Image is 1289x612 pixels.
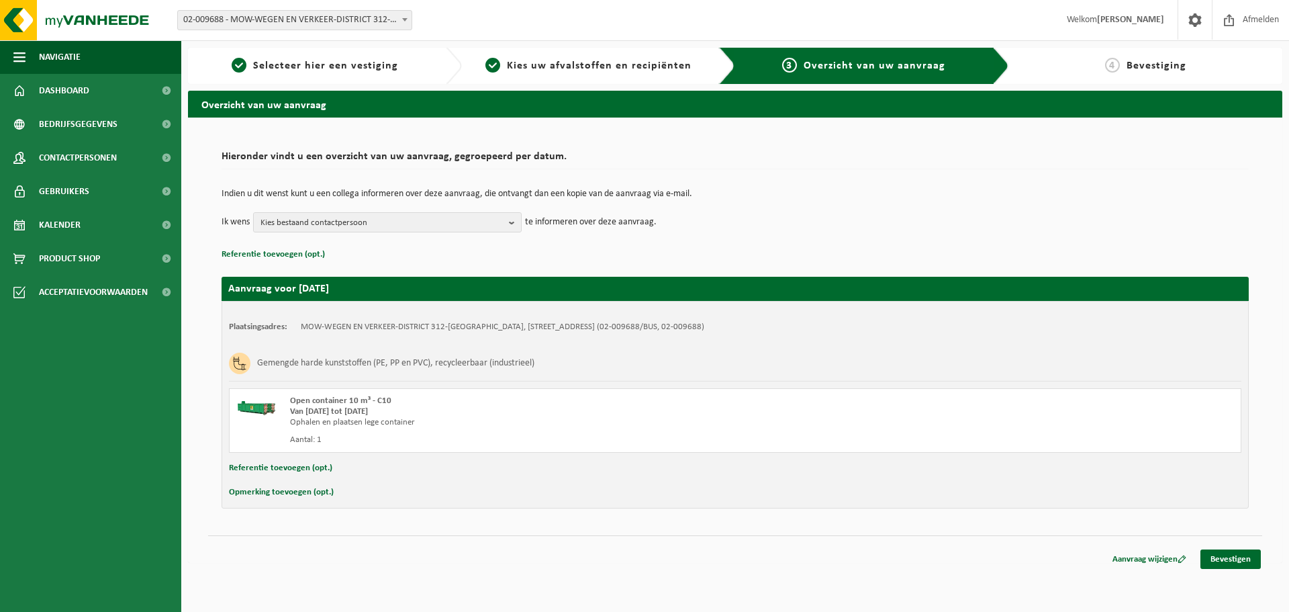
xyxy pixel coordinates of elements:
[469,58,709,74] a: 2Kies uw afvalstoffen en recipiënten
[301,322,704,333] td: MOW-WEGEN EN VERKEER-DISTRICT 312-[GEOGRAPHIC_DATA], [STREET_ADDRESS] (02-009688/BUS, 02-009688)
[232,58,246,73] span: 1
[1102,550,1196,569] a: Aanvraag wijzigen
[178,11,412,30] span: 02-009688 - MOW-WEGEN EN VERKEER-DISTRICT 312-KORTRIJK - KORTRIJK
[507,60,691,71] span: Kies uw afvalstoffen en recipiënten
[253,60,398,71] span: Selecteer hier een vestiging
[39,175,89,208] span: Gebruikers
[290,407,368,416] strong: Van [DATE] tot [DATE]
[39,74,89,107] span: Dashboard
[228,283,329,294] strong: Aanvraag voor [DATE]
[222,151,1249,169] h2: Hieronder vindt u een overzicht van uw aanvraag, gegroepeerd per datum.
[39,208,81,242] span: Kalender
[485,58,500,73] span: 2
[290,396,391,405] span: Open container 10 m³ - C10
[39,141,117,175] span: Contactpersonen
[222,246,325,263] button: Referentie toevoegen (opt.)
[1105,58,1120,73] span: 4
[236,396,277,416] img: HK-XC-10-GN-00.png
[222,189,1249,199] p: Indien u dit wenst kunt u een collega informeren over deze aanvraag, die ontvangt dan een kopie v...
[525,212,657,232] p: te informeren over deze aanvraag.
[257,353,534,374] h3: Gemengde harde kunststoffen (PE, PP en PVC), recycleerbaar (industrieel)
[260,213,504,233] span: Kies bestaand contactpersoon
[229,484,334,501] button: Opmerking toevoegen (opt.)
[39,242,100,275] span: Product Shop
[1097,15,1164,25] strong: [PERSON_NAME]
[195,58,435,74] a: 1Selecteer hier een vestiging
[39,40,81,74] span: Navigatie
[188,91,1282,117] h2: Overzicht van uw aanvraag
[1127,60,1186,71] span: Bevestiging
[177,10,412,30] span: 02-009688 - MOW-WEGEN EN VERKEER-DISTRICT 312-KORTRIJK - KORTRIJK
[804,60,945,71] span: Overzicht van uw aanvraag
[782,58,797,73] span: 3
[229,322,287,331] strong: Plaatsingsadres:
[290,417,789,428] div: Ophalen en plaatsen lege container
[39,275,148,309] span: Acceptatievoorwaarden
[253,212,522,232] button: Kies bestaand contactpersoon
[229,460,332,477] button: Referentie toevoegen (opt.)
[222,212,250,232] p: Ik wens
[39,107,117,141] span: Bedrijfsgegevens
[1200,550,1261,569] a: Bevestigen
[290,435,789,445] div: Aantal: 1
